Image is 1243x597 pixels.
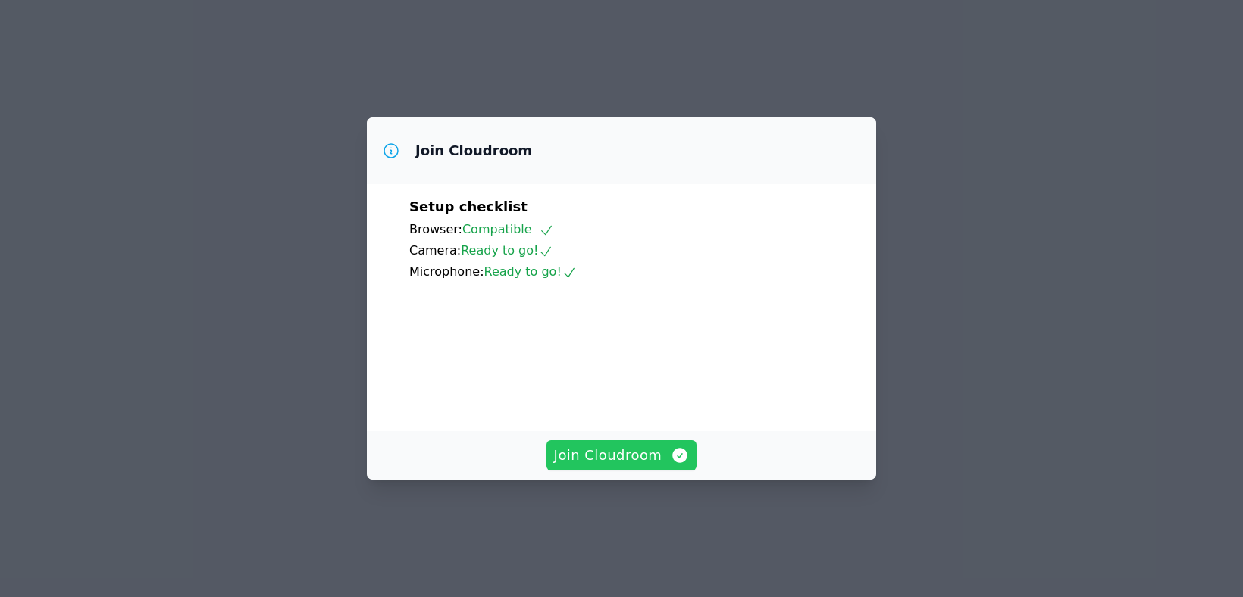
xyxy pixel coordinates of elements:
button: Join Cloudroom [546,440,697,470]
span: Browser: [409,222,462,236]
h3: Join Cloudroom [415,142,532,160]
span: Microphone: [409,264,484,279]
span: Camera: [409,243,461,258]
span: Ready to go! [484,264,577,279]
span: Join Cloudroom [554,445,690,466]
span: Ready to go! [461,243,553,258]
span: Compatible [462,222,554,236]
span: Setup checklist [409,198,528,214]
